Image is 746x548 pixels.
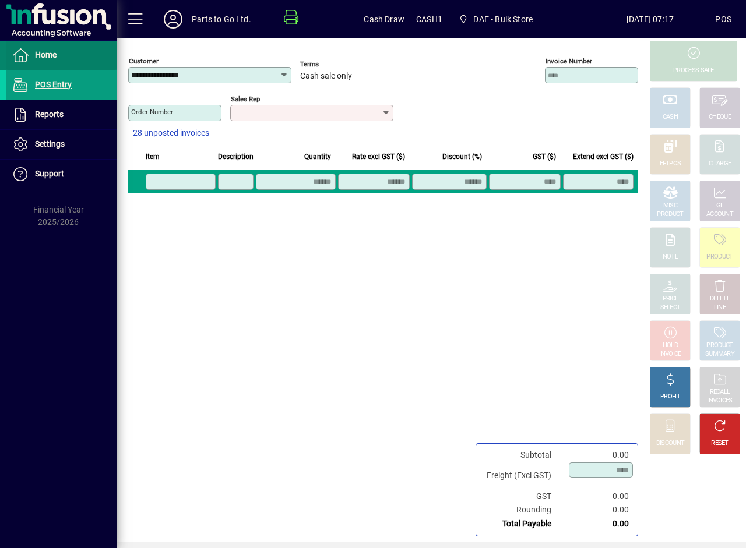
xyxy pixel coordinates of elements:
span: Terms [300,61,370,68]
div: PRODUCT [706,341,733,350]
div: SELECT [660,303,681,312]
mat-label: Invoice number [546,57,592,65]
span: Home [35,50,57,59]
span: CASH1 [416,10,442,29]
div: DELETE [710,295,730,303]
div: PROFIT [660,393,680,401]
span: Item [146,150,160,163]
div: PRICE [663,295,678,303]
div: INVOICE [659,350,681,359]
span: Reports [35,109,64,119]
div: SUMMARY [705,350,734,359]
td: Rounding [481,503,563,517]
span: Cash Draw [364,10,404,29]
div: PRODUCT [706,253,733,261]
td: 0.00 [563,490,633,503]
a: Support [6,160,117,189]
div: EFTPOS [660,160,681,168]
a: Settings [6,130,117,159]
span: Quantity [304,150,331,163]
div: POS [715,10,731,29]
span: Description [218,150,254,163]
div: PROCESS SALE [673,66,714,75]
div: CASH [663,113,678,122]
div: ACCOUNT [706,210,733,219]
mat-label: Customer [129,57,159,65]
span: DAE - Bulk Store [473,10,533,29]
span: Settings [35,139,65,149]
span: [DATE] 07:17 [585,10,716,29]
a: Home [6,41,117,70]
mat-label: Order number [131,108,173,116]
td: GST [481,490,563,503]
div: LINE [714,303,726,312]
div: RESET [711,439,729,448]
span: Extend excl GST ($) [573,150,634,163]
span: Discount (%) [442,150,482,163]
td: Subtotal [481,448,563,462]
div: PRODUCT [657,210,683,219]
div: HOLD [663,341,678,350]
div: CHARGE [709,160,731,168]
div: RECALL [710,388,730,397]
span: POS Entry [35,80,72,89]
div: NOTE [663,253,678,261]
button: 28 unposted invoices [128,123,214,144]
div: GL [716,201,724,210]
div: CHEQUE [709,113,731,122]
td: 0.00 [563,448,633,462]
td: 0.00 [563,517,633,531]
td: 0.00 [563,503,633,517]
span: 28 unposted invoices [133,127,209,139]
span: Cash sale only [300,72,352,81]
div: Parts to Go Ltd. [192,10,251,29]
td: Total Payable [481,517,563,531]
span: Rate excl GST ($) [352,150,405,163]
td: Freight (Excl GST) [481,462,563,490]
span: Support [35,169,64,178]
span: GST ($) [533,150,556,163]
div: INVOICES [707,397,732,405]
button: Profile [154,9,192,30]
span: DAE - Bulk Store [454,9,537,30]
div: MISC [663,201,677,210]
a: Reports [6,100,117,129]
mat-label: Sales rep [231,95,260,103]
div: DISCOUNT [656,439,684,448]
